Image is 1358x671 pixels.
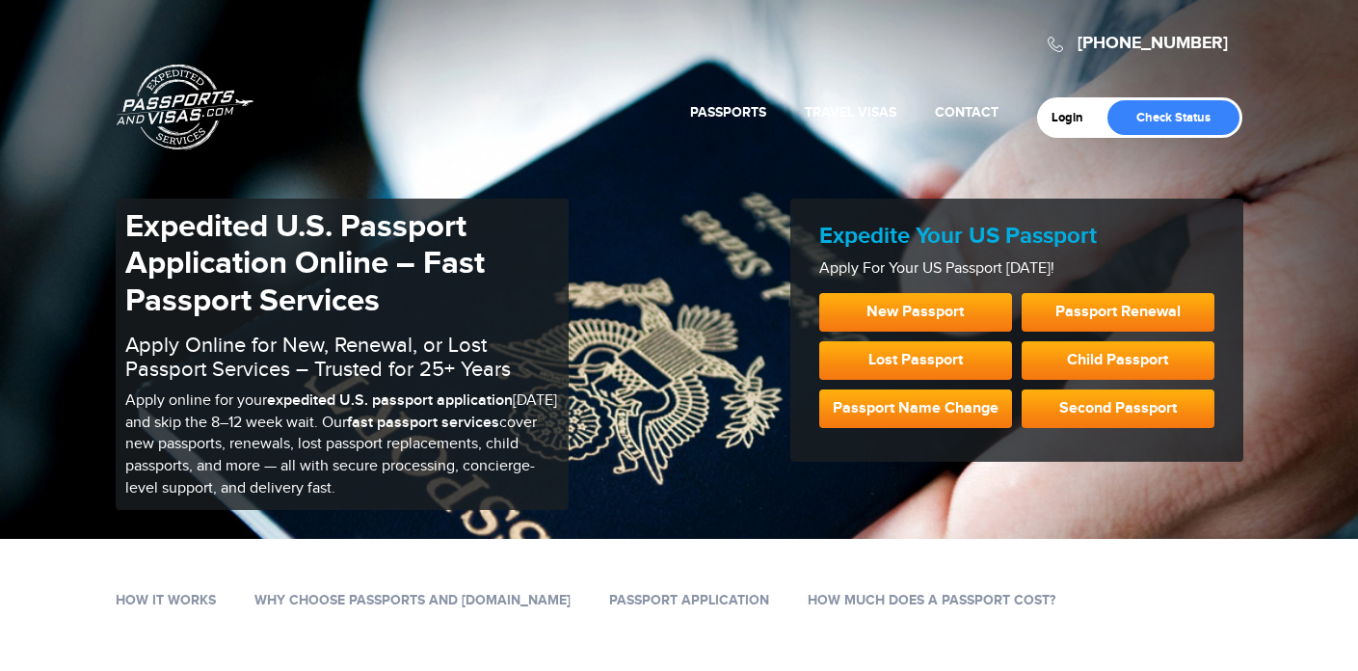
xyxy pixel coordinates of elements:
[347,414,499,432] b: fast passport services
[805,104,896,121] a: Travel Visas
[819,258,1214,281] p: Apply For Your US Passport [DATE]!
[125,208,559,319] h1: Expedited U.S. Passport Application Online – Fast Passport Services
[125,334,559,380] h2: Apply Online for New, Renewal, or Lost Passport Services – Trusted for 25+ Years
[1022,341,1214,380] a: Child Passport
[267,391,513,410] b: expedited U.S. passport application
[808,592,1055,608] a: How Much Does a Passport Cost?
[819,341,1012,380] a: Lost Passport
[1022,293,1214,332] a: Passport Renewal
[1107,100,1239,135] a: Check Status
[819,293,1012,332] a: New Passport
[935,104,999,121] a: Contact
[690,104,766,121] a: Passports
[116,592,216,608] a: How it works
[1052,110,1097,125] a: Login
[125,390,559,500] p: Apply online for your [DATE] and skip the 8–12 week wait. Our cover new passports, renewals, lost...
[1022,389,1214,428] a: Second Passport
[1078,33,1228,54] a: [PHONE_NUMBER]
[819,389,1012,428] a: Passport Name Change
[254,592,571,608] a: Why Choose Passports and [DOMAIN_NAME]
[819,223,1214,251] h2: Expedite Your US Passport
[117,64,253,150] a: Passports & [DOMAIN_NAME]
[609,592,769,608] a: Passport Application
